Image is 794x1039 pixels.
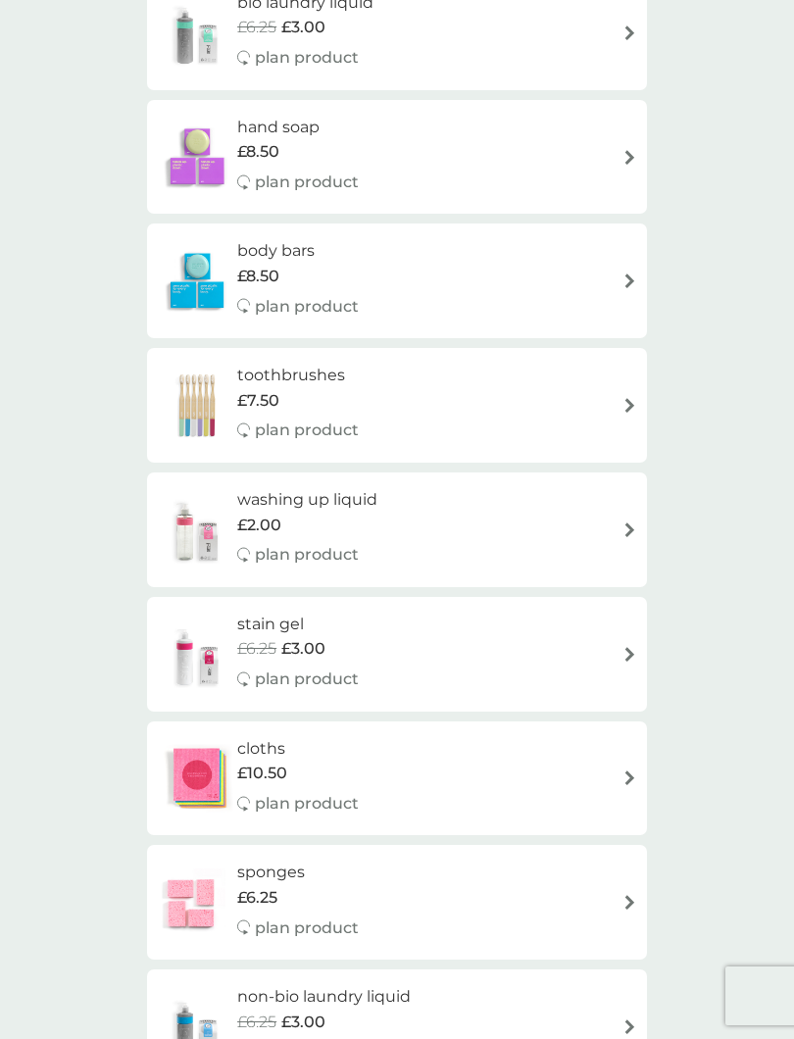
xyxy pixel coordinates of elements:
[237,860,359,885] h6: sponges
[157,619,237,688] img: stain gel
[157,123,237,191] img: hand soap
[281,1010,325,1035] span: £3.00
[255,791,359,816] p: plan product
[255,294,359,320] p: plan product
[237,636,276,662] span: £6.25
[281,15,325,40] span: £3.00
[622,770,637,785] img: arrow right
[255,667,359,692] p: plan product
[255,915,359,941] p: plan product
[237,736,359,762] h6: cloths
[157,744,237,813] img: cloths
[255,45,359,71] p: plan product
[237,363,359,388] h6: toothbrushes
[255,542,359,568] p: plan product
[622,647,637,662] img: arrow right
[237,115,359,140] h6: hand soap
[157,495,237,564] img: washing up liquid
[237,612,359,637] h6: stain gel
[157,868,225,937] img: sponges
[255,170,359,195] p: plan product
[237,513,281,538] span: £2.00
[237,487,377,513] h6: washing up liquid
[237,264,279,289] span: £8.50
[622,25,637,40] img: arrow right
[281,636,325,662] span: £3.00
[237,984,411,1010] h6: non-bio laundry liquid
[237,761,287,786] span: £10.50
[157,371,237,440] img: toothbrushes
[622,150,637,165] img: arrow right
[622,273,637,288] img: arrow right
[237,1010,276,1035] span: £6.25
[237,139,279,165] span: £8.50
[237,238,359,264] h6: body bars
[622,1019,637,1034] img: arrow right
[622,398,637,413] img: arrow right
[237,15,276,40] span: £6.25
[622,522,637,537] img: arrow right
[622,895,637,910] img: arrow right
[237,885,277,911] span: £6.25
[157,247,237,316] img: body bars
[255,418,359,443] p: plan product
[237,388,279,414] span: £7.50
